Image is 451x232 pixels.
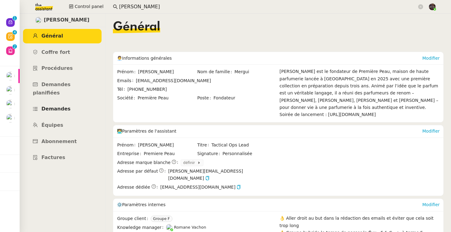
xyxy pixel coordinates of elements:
span: Coffre fort [41,49,70,55]
a: Modifier [422,56,440,61]
span: définir [183,160,197,166]
span: Personnalisée [222,150,252,157]
img: users%2Fjeuj7FhI7bYLyCU6UIN9LElSS4x1%2Favatar%2F1678820456145.jpeg [35,17,42,24]
a: Demandes [23,102,102,116]
span: [EMAIL_ADDRESS][DOMAIN_NAME] [136,78,211,83]
div: 🧑‍💼 [117,52,422,64]
img: 2af2e8ed-4e7a-4339-b054-92d163d57814 [429,3,436,10]
span: Premiere Peau [144,150,197,157]
img: users%2FlP2L64NyJUYGf6yukvER3qNbi773%2Favatar%2Faa4062d0-caf6-4ead-8344-864088a2b108 [6,86,15,94]
span: Général [113,21,160,33]
nz-badge-sup: 2 [13,44,17,49]
span: Fondateur [214,94,277,102]
span: Factures [41,154,65,160]
a: Équipes [23,118,102,133]
span: Adresse par défaut [117,168,158,175]
p: 1 [13,16,16,22]
span: Informations générales [122,56,172,61]
span: Entreprise [117,150,144,157]
div: 👌 Aller droit au but dans la rédaction des emails et éviter que cela soit trop long [279,215,440,229]
span: Mergui [234,68,277,75]
span: Première Peau [137,94,197,102]
nz-tag: Groupe F [151,216,172,222]
span: Emails [117,77,136,84]
a: Procédures [23,61,102,76]
a: Modifier [422,202,440,207]
span: Nom de famille [197,68,234,75]
span: Demandes planifiées [33,82,71,96]
a: Général [23,29,102,43]
span: Paramètres internes [122,202,165,207]
span: Control panel [75,3,103,10]
span: Signature [197,150,222,157]
a: Modifier [422,129,440,134]
span: [PHONE_NUMBER] [127,87,167,92]
span: [PERSON_NAME][EMAIL_ADDRESS][DOMAIN_NAME] [168,168,277,182]
img: users%2FAXgjBsdPtrYuxuZvIJjRexEdqnq2%2Favatar%2F1599931753966.jpeg [6,72,15,80]
p: 4 [13,30,16,36]
span: Procédures [41,65,73,71]
span: Prénom [117,142,138,149]
a: Demandes planifiées [23,78,102,100]
span: Équipes [41,122,63,128]
img: users%2FyQfMwtYgTqhRP2YHWHmG2s2LYaD3%2Favatar%2Fprofile-pic.png [166,224,173,231]
span: [EMAIL_ADDRESS][DOMAIN_NAME] [160,184,241,191]
span: Général [41,33,63,39]
span: Prénom [117,68,138,75]
div: ⚙️ [117,199,422,211]
div: [PERSON_NAME] est le fondateur de Première Peau, maison de haute parfumerie lancée à [GEOGRAPHIC_... [279,68,440,118]
span: Knowledge manager [117,224,166,231]
nz-badge-sup: 1 [13,16,17,20]
nz-badge-sup: 4 [13,30,17,34]
span: Adresse marque blanche [117,159,171,166]
span: [PERSON_NAME] [44,16,90,24]
img: users%2FlP2L64NyJUYGf6yukvER3qNbi773%2Favatar%2Faa4062d0-caf6-4ead-8344-864088a2b108 [6,114,15,122]
span: Adresse dédiée [117,184,150,191]
span: Titre [197,142,211,149]
a: Coffre fort [23,45,102,60]
span: Tactical Ops Lead [211,142,277,149]
img: users%2FlP2L64NyJUYGf6yukvER3qNbi773%2Favatar%2Faa4062d0-caf6-4ead-8344-864088a2b108 [6,100,15,108]
span: Groupe client [117,215,151,222]
p: 2 [13,44,16,50]
span: Paramètres de l'assistant [122,129,176,134]
span: Poste [197,94,214,102]
span: Demandes [41,106,71,112]
input: Rechercher [119,3,417,11]
span: Société [117,94,137,102]
span: [PERSON_NAME] [138,142,197,149]
span: Romane Vachon [174,225,206,230]
button: Control panel [65,2,107,11]
div: 🧑‍💻 [117,125,422,138]
a: Abonnement [23,134,102,149]
span: Tél [117,86,127,93]
span: Abonnement [41,138,77,144]
span: [PERSON_NAME] [138,68,197,75]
